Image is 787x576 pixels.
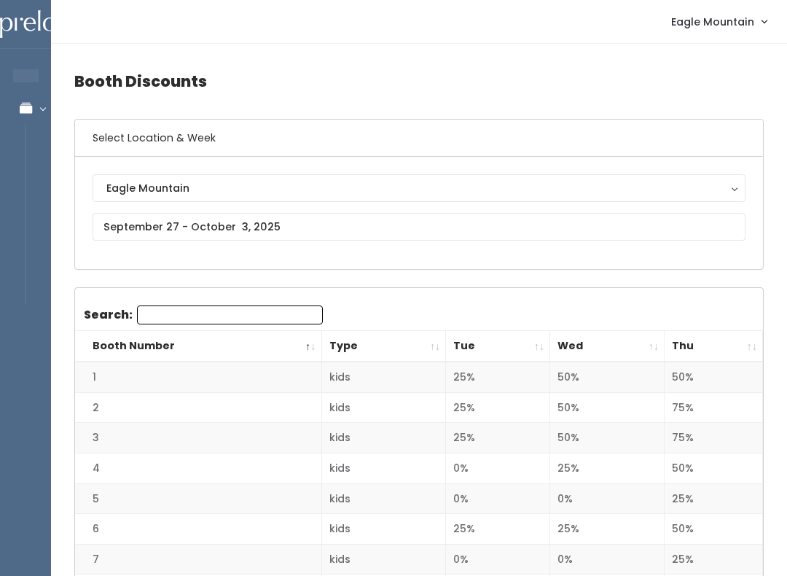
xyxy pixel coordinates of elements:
[550,454,665,484] td: 25%
[321,544,446,575] td: kids
[321,483,446,514] td: kids
[321,514,446,545] td: kids
[75,544,321,575] td: 7
[75,423,321,454] td: 3
[446,544,550,575] td: 0%
[665,423,763,454] td: 75%
[75,392,321,423] td: 2
[321,392,446,423] td: kids
[93,213,745,241] input: September 27 - October 3, 2025
[321,331,446,362] th: Type: activate to sort column ascending
[657,6,781,37] a: Eagle Mountain
[665,483,763,514] td: 25%
[75,514,321,545] td: 6
[75,331,321,362] th: Booth Number: activate to sort column descending
[106,180,732,196] div: Eagle Mountain
[550,331,665,362] th: Wed: activate to sort column ascending
[446,362,550,392] td: 25%
[446,331,550,362] th: Tue: activate to sort column ascending
[446,392,550,423] td: 25%
[446,514,550,545] td: 25%
[665,331,763,362] th: Thu: activate to sort column ascending
[665,544,763,575] td: 25%
[550,483,665,514] td: 0%
[93,174,745,202] button: Eagle Mountain
[550,392,665,423] td: 50%
[446,483,550,514] td: 0%
[446,454,550,484] td: 0%
[137,305,323,324] input: Search:
[550,514,665,545] td: 25%
[446,423,550,454] td: 25%
[665,454,763,484] td: 50%
[75,120,763,157] h6: Select Location & Week
[321,454,446,484] td: kids
[550,423,665,454] td: 50%
[321,362,446,392] td: kids
[665,514,763,545] td: 50%
[665,392,763,423] td: 75%
[550,362,665,392] td: 50%
[75,454,321,484] td: 4
[321,423,446,454] td: kids
[84,305,323,324] label: Search:
[75,362,321,392] td: 1
[75,483,321,514] td: 5
[74,61,764,101] h4: Booth Discounts
[671,14,754,30] span: Eagle Mountain
[550,544,665,575] td: 0%
[665,362,763,392] td: 50%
